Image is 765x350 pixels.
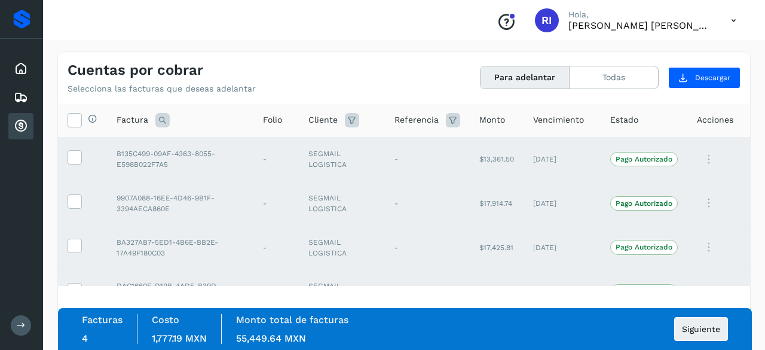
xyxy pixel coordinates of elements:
[568,10,712,20] p: Hola,
[385,226,470,270] td: -
[616,243,672,251] p: Pago Autorizado
[263,114,282,126] span: Folio
[610,114,638,126] span: Estado
[299,269,385,314] td: SEGMAIL LOGISTICA
[68,84,256,94] p: Selecciona las facturas que deseas adelantar
[82,333,88,344] span: 4
[385,269,470,314] td: -
[152,333,207,344] span: 1,777.19 MXN
[299,226,385,270] td: SEGMAIL LOGISTICA
[470,226,524,270] td: $17,425.81
[668,67,740,89] button: Descargar
[674,317,728,341] button: Siguiente
[8,56,33,82] div: Inicio
[524,181,601,226] td: [DATE]
[479,114,505,126] span: Monto
[299,181,385,226] td: SEGMAIL LOGISTICA
[68,62,203,79] h4: Cuentas por cobrar
[236,333,306,344] span: 55,449.64 MXN
[253,226,299,270] td: -
[385,137,470,181] td: -
[299,137,385,181] td: SEGMAIL LOGISTICA
[568,20,712,31] p: Renata Isabel Najar Zapien
[470,137,524,181] td: $13,361.50
[695,72,730,83] span: Descargar
[394,114,439,126] span: Referencia
[152,314,179,325] label: Costo
[107,269,253,314] td: DAC1660E-D19B-4AD5-B39D-EE85A00CC372
[253,137,299,181] td: -
[570,66,658,89] button: Todas
[524,269,601,314] td: [DATE]
[533,114,584,126] span: Vencimiento
[697,114,733,126] span: Acciones
[236,314,348,325] label: Monto total de facturas
[616,155,672,163] p: Pago Autorizado
[524,226,601,270] td: [DATE]
[8,113,33,139] div: Cuentas por cobrar
[107,181,253,226] td: 9907A088-16EE-4D46-9B1F-3394AECA860E
[107,226,253,270] td: BA327AB7-5ED1-4B6E-BB2E-17A49F180C03
[117,114,148,126] span: Factura
[470,269,524,314] td: $6,747.59
[253,181,299,226] td: -
[107,137,253,181] td: B135C499-09AF-4363-8055-E598B022F7A5
[308,114,338,126] span: Cliente
[470,181,524,226] td: $17,914.74
[616,199,672,208] p: Pago Autorizado
[524,137,601,181] td: [DATE]
[481,66,570,89] button: Para adelantar
[8,84,33,111] div: Embarques
[385,181,470,226] td: -
[253,269,299,314] td: -
[82,314,123,325] label: Facturas
[682,325,720,333] span: Siguiente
